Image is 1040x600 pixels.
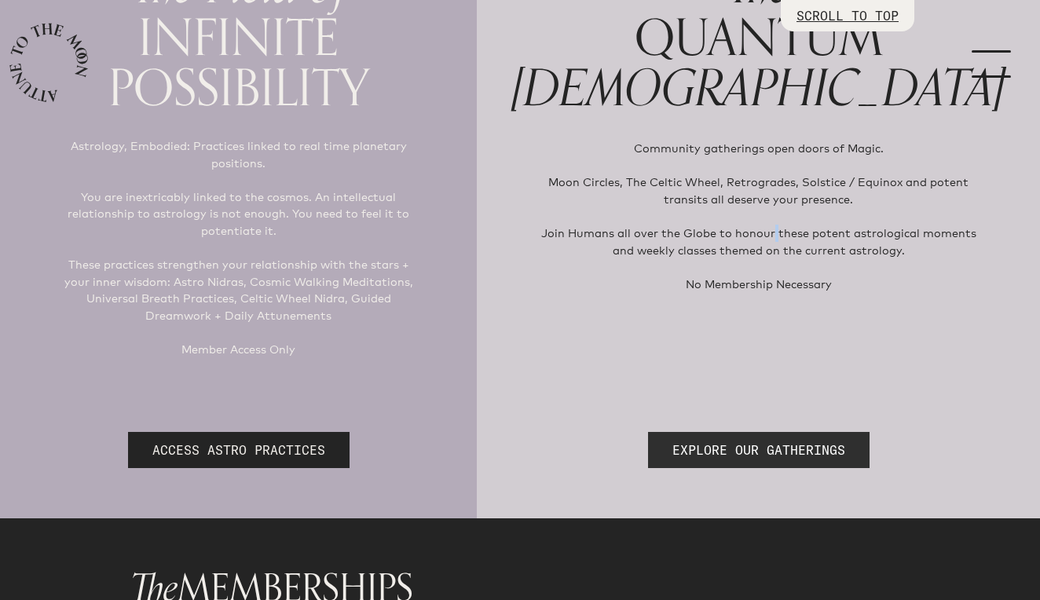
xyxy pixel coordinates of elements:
[128,432,350,468] a: ACCESS ASTRO PRACTICES
[536,140,980,292] p: Community gatherings open doors of Magic. Moon Circles, The Celtic Wheel, Retrogrades, Solstice /...
[511,48,1005,130] span: [DEMOGRAPHIC_DATA]
[60,137,417,358] p: Astrology, Embodied: Practices linked to real time planetary positions. You are inextricably link...
[796,6,899,25] p: SCROLL TO TOP
[648,432,870,468] a: EXPLORE OUR GATHERINGS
